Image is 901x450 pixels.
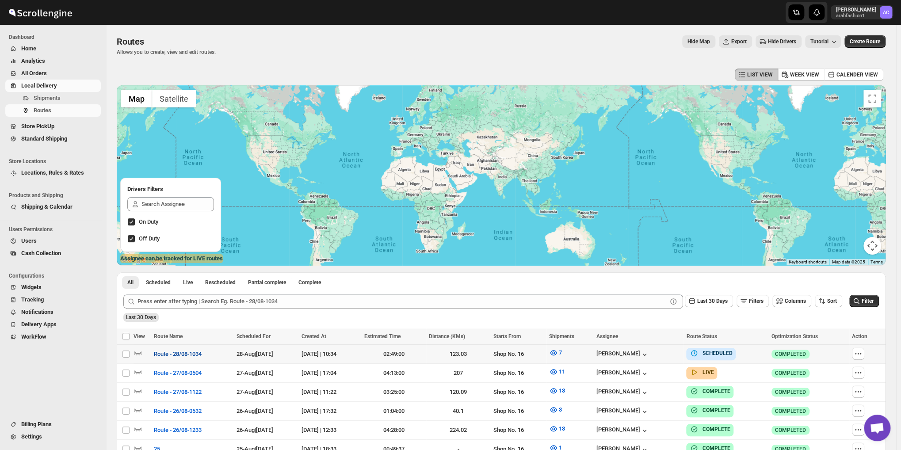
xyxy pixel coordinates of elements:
[5,306,101,318] button: Notifications
[429,388,488,397] div: 120.09
[697,298,728,304] span: Last 30 Days
[21,169,84,176] span: Locations, Rules & Rates
[775,408,806,415] span: COMPLETED
[302,426,359,435] div: [DATE] | 12:33
[493,333,521,339] span: Starts From
[690,406,730,415] button: COMPLETE
[596,426,649,435] button: [PERSON_NAME]
[686,333,717,339] span: Route Status
[120,254,223,263] label: Assignee can be tracked for LIVE routes
[863,237,881,255] button: Map camera controls
[237,333,271,339] span: Scheduled For
[149,366,207,380] button: Route - 27/08-0504
[5,418,101,431] button: Billing Plans
[364,407,424,416] div: 01:04:00
[237,370,273,376] span: 27-Aug | [DATE]
[544,422,570,436] button: 13
[21,296,44,303] span: Tracking
[771,333,818,339] span: Optimization Status
[146,279,171,286] span: Scheduled
[5,331,101,343] button: WorkFlow
[5,431,101,443] button: Settings
[149,404,207,418] button: Route - 26/08-0532
[831,5,893,19] button: User menu
[9,192,102,199] span: Products and Shipping
[137,294,667,309] input: Press enter after typing | Search Eg. Route - 28/08-1034
[827,298,837,304] span: Sort
[883,10,889,15] text: AC
[364,388,424,397] div: 03:25:00
[154,369,202,378] span: Route - 27/08-0504
[772,295,811,307] button: Columns
[559,368,565,375] span: 11
[493,369,544,378] div: Shop No. 16
[21,309,53,315] span: Notifications
[5,201,101,213] button: Shipping & Calendar
[149,347,207,361] button: Route - 28/08-1034
[154,388,202,397] span: Route - 27/08-1122
[775,370,806,377] span: COMPLETED
[824,69,883,81] button: CALENDER VIEW
[149,423,207,437] button: Route - 26/08-1233
[119,254,148,265] a: Open this area in Google Maps (opens a new window)
[9,158,102,165] span: Store Locations
[690,368,714,377] button: LIVE
[302,350,359,358] div: [DATE] | 10:34
[849,295,879,307] button: Filter
[302,333,326,339] span: Created At
[429,369,488,378] div: 207
[702,426,730,432] b: COMPLETE
[596,369,649,378] button: [PERSON_NAME]
[149,385,207,399] button: Route - 27/08-1122
[205,279,236,286] span: Rescheduled
[493,407,544,416] div: Shop No. 16
[747,71,773,78] span: LIST VIEW
[364,350,424,358] div: 02:49:00
[702,369,714,375] b: LIVE
[756,35,802,48] button: Hide Drivers
[789,259,827,265] button: Keyboard shortcuts
[544,346,567,360] button: 7
[126,314,156,320] span: Last 30 Days
[815,295,842,307] button: Sort
[302,369,359,378] div: [DATE] | 17:04
[559,387,565,394] span: 13
[549,333,574,339] span: Shipments
[768,38,796,45] span: Hide Drivers
[687,38,710,45] span: Hide Map
[836,6,876,13] p: [PERSON_NAME]
[154,350,202,358] span: Route - 28/08-1034
[863,90,881,107] button: Toggle fullscreen view
[9,226,102,233] span: Users Permissions
[134,333,145,339] span: View
[596,388,649,397] div: [PERSON_NAME]
[237,408,273,414] span: 26-Aug | [DATE]
[21,57,45,64] span: Analytics
[21,421,52,427] span: Billing Plans
[21,123,54,130] span: Store PickUp
[719,35,752,48] button: Export
[596,350,649,359] div: [PERSON_NAME]
[34,107,51,114] span: Routes
[117,49,216,56] p: Allows you to create, view and edit routes.
[493,426,544,435] div: Shop No. 16
[21,203,73,210] span: Shipping & Calendar
[5,167,101,179] button: Locations, Rules & Rates
[775,389,806,396] span: COMPLETED
[731,38,747,45] span: Export
[544,403,567,417] button: 3
[836,71,878,78] span: CALENDER VIEW
[298,279,321,286] span: Complete
[852,333,867,339] span: Action
[5,318,101,331] button: Delivery Apps
[154,407,202,416] span: Route - 26/08-0532
[21,135,67,142] span: Standard Shipping
[364,369,424,378] div: 04:13:00
[21,284,42,290] span: Widgets
[5,235,101,247] button: Users
[5,294,101,306] button: Tracking
[5,55,101,67] button: Analytics
[5,67,101,80] button: All Orders
[302,388,359,397] div: [DATE] | 11:22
